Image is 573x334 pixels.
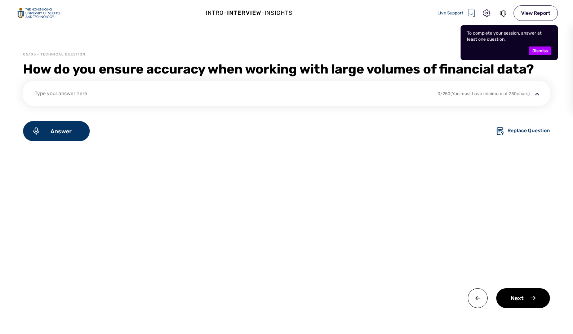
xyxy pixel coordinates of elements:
[206,9,224,17] div: Intro
[461,25,558,60] div: To complete your session, answer at least one question.
[507,127,550,135] div: Replace Question
[533,90,542,99] img: disclosure
[41,128,81,135] span: Answer
[261,9,265,17] div: -
[23,52,85,57] div: 05/05 - Technical Question
[532,46,548,55] span: Dismiss
[437,90,530,97] div: 0 / 250 (You must have minimum of 250 chars)
[227,9,261,17] div: Interview
[468,288,488,308] img: twa0v+wMBzw8O7hXOoXfZwY4Rs7V4QQI7OXhSEnh6TzU1B8CMcie5QIvElVkpoMP8DJr7EI0p8Ns6ryRf5n4wFbqwEIwXmb+H...
[514,5,558,21] div: View Report
[437,9,475,17] div: Live Support
[17,8,61,18] img: logo
[224,9,227,17] div: -
[496,288,550,308] div: Next
[35,90,428,99] div: Type your answer here
[265,9,293,17] div: Insights
[23,60,550,78] div: How do you ensure accuracy when working with large volumes of financial data?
